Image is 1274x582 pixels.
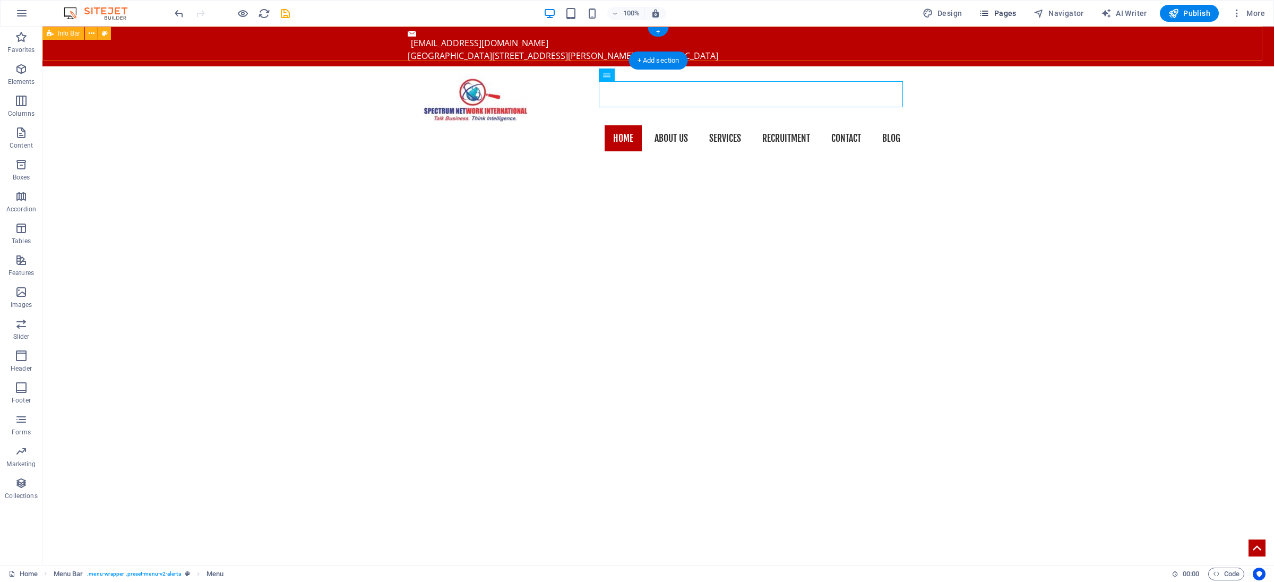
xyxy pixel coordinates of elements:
p: Collections [5,492,37,500]
button: Code [1208,568,1244,580]
span: Pages [979,8,1016,19]
button: Design [918,5,967,22]
i: On resize automatically adjust zoom level to fit chosen device. [651,8,660,18]
span: : [1190,570,1192,578]
button: undo [173,7,185,20]
div: + Add section [629,52,688,70]
a: Click to cancel selection. Double-click to open Pages [8,568,38,580]
i: Save (Ctrl+S) [279,7,291,20]
p: Forms [12,428,31,437]
button: Navigator [1029,5,1088,22]
div: + [648,27,668,37]
button: Pages [975,5,1020,22]
p: Boxes [13,173,30,182]
i: Undo: Change pages (Ctrl+Z) [173,7,185,20]
h6: Session time [1172,568,1200,580]
span: AI Writer [1101,8,1147,19]
p: Features [8,269,34,277]
img: Editor Logo [61,7,141,20]
div: Design (Ctrl+Alt+Y) [918,5,967,22]
nav: breadcrumb [54,568,224,580]
span: Navigator [1034,8,1084,19]
p: Header [11,364,32,373]
p: Accordion [6,205,36,213]
p: Content [10,141,33,150]
button: 100% [607,7,645,20]
span: . menu-wrapper .preset-menu-v2-alerta [87,568,180,580]
span: Click to select. Double-click to edit [206,568,223,580]
span: Code [1213,568,1239,580]
span: More [1232,8,1265,19]
p: Footer [12,396,31,405]
p: Tables [12,237,31,245]
button: Click here to leave preview mode and continue editing [236,7,249,20]
button: AI Writer [1097,5,1151,22]
p: Images [11,301,32,309]
span: 00 00 [1183,568,1199,580]
button: Usercentrics [1253,568,1266,580]
p: Columns [8,109,35,118]
p: Favorites [7,46,35,54]
button: More [1227,5,1269,22]
button: save [279,7,291,20]
i: Reload page [258,7,270,20]
i: This element is a customizable preset [185,571,190,577]
span: Publish [1168,8,1210,19]
p: Marketing [6,460,36,468]
p: Slider [13,332,30,341]
span: Design [923,8,962,19]
h6: 100% [623,7,640,20]
span: Info Bar [58,30,80,37]
button: reload [257,7,270,20]
button: Publish [1160,5,1219,22]
p: Elements [8,78,35,86]
span: Click to select. Double-click to edit [54,568,83,580]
